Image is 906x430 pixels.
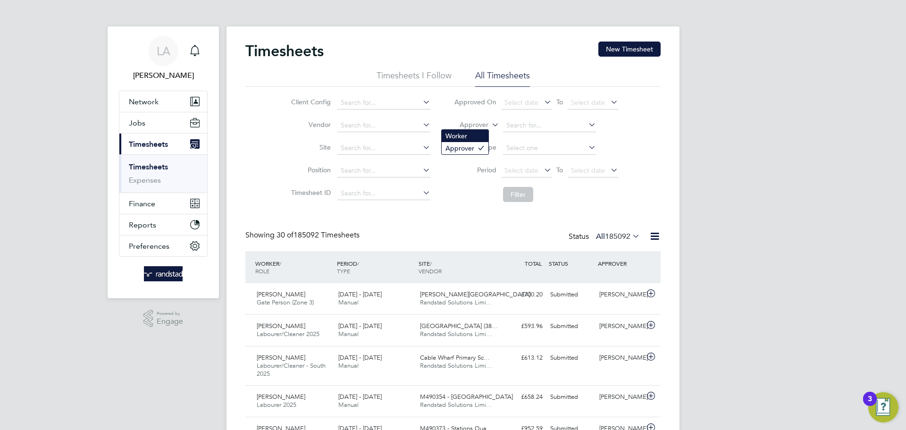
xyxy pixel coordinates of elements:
span: TOTAL [525,260,542,267]
span: M490354 - [GEOGRAPHIC_DATA] [420,393,513,401]
div: STATUS [546,255,596,272]
div: Submitted [546,287,596,303]
label: Position [288,166,331,174]
input: Search for... [337,164,430,177]
span: Select date [571,166,605,175]
span: Reports [129,220,156,229]
div: Showing [245,230,361,240]
span: Manual [338,362,359,370]
div: Timesheets [119,154,207,193]
div: 3 [868,399,872,411]
span: / [430,260,432,267]
input: Search for... [337,187,430,200]
span: Lynne Andrews [119,70,208,81]
span: 30 of [277,230,294,240]
span: Engage [157,318,183,326]
span: To [554,164,566,176]
span: Timesheets [129,140,168,149]
span: Network [129,97,159,106]
span: [GEOGRAPHIC_DATA] (38… [420,322,498,330]
span: [DATE] - [DATE] [338,322,382,330]
div: £700.20 [497,287,546,303]
span: 185092 [605,232,630,241]
h2: Timesheets [245,42,324,60]
span: Manual [338,330,359,338]
li: All Timesheets [475,70,530,87]
button: Filter [503,187,533,202]
div: Status [569,230,642,244]
label: Timesheet ID [288,188,331,197]
span: To [554,96,566,108]
input: Select one [503,142,596,155]
div: SITE [416,255,498,279]
li: Worker [442,130,488,142]
div: £593.96 [497,319,546,334]
button: Preferences [119,236,207,256]
button: Jobs [119,112,207,133]
div: WORKER [253,255,335,279]
div: APPROVER [596,255,645,272]
div: £613.12 [497,350,546,366]
div: PERIOD [335,255,416,279]
button: Network [119,91,207,112]
button: Open Resource Center, 3 new notifications [868,392,898,422]
span: LA [157,45,170,57]
span: VENDOR [419,267,442,275]
span: Finance [129,199,155,208]
span: Powered by [157,310,183,318]
span: Manual [338,298,359,306]
span: [DATE] - [DATE] [338,354,382,362]
span: [DATE] - [DATE] [338,290,382,298]
div: Submitted [546,319,596,334]
span: Jobs [129,118,145,127]
label: Period [454,166,496,174]
a: Expenses [129,176,161,185]
span: Labourer/Cleaner - South 2025 [257,362,326,378]
span: [PERSON_NAME] [257,290,305,298]
span: Preferences [129,242,169,251]
div: Submitted [546,350,596,366]
span: Randstad Solutions Limi… [420,401,492,409]
input: Search for... [503,119,596,132]
button: Reports [119,214,207,235]
span: 185092 Timesheets [277,230,360,240]
span: [DATE] - [DATE] [338,393,382,401]
span: Gate Person (Zone 3) [257,298,314,306]
div: [PERSON_NAME] [596,350,645,366]
img: randstad-logo-retina.png [144,266,183,281]
label: Client Config [288,98,331,106]
span: / [279,260,281,267]
span: Labourer/Cleaner 2025 [257,330,319,338]
label: Approver [446,120,488,130]
span: Cable Wharf Primary Sc… [420,354,490,362]
span: Randstad Solutions Limi… [420,362,492,370]
span: [PERSON_NAME][GEOGRAPHIC_DATA] [420,290,530,298]
label: All [596,232,640,241]
span: Randstad Solutions Limi… [420,330,492,338]
a: Go to home page [119,266,208,281]
label: Vendor [288,120,331,129]
li: Timesheets I Follow [377,70,452,87]
span: [PERSON_NAME] [257,354,305,362]
button: Finance [119,193,207,214]
input: Search for... [337,142,430,155]
span: ROLE [255,267,269,275]
li: Approver [442,142,488,154]
label: Site [288,143,331,152]
label: Approved On [454,98,496,106]
div: [PERSON_NAME] [596,287,645,303]
a: LA[PERSON_NAME] [119,36,208,81]
span: Select date [571,98,605,107]
a: Powered byEngage [143,310,184,328]
div: Submitted [546,389,596,405]
input: Search for... [337,119,430,132]
nav: Main navigation [108,26,219,298]
span: [PERSON_NAME] [257,393,305,401]
div: £658.24 [497,389,546,405]
span: Randstad Solutions Limi… [420,298,492,306]
span: / [357,260,359,267]
button: Timesheets [119,134,207,154]
button: New Timesheet [598,42,661,57]
span: Select date [504,98,538,107]
a: Timesheets [129,162,168,171]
